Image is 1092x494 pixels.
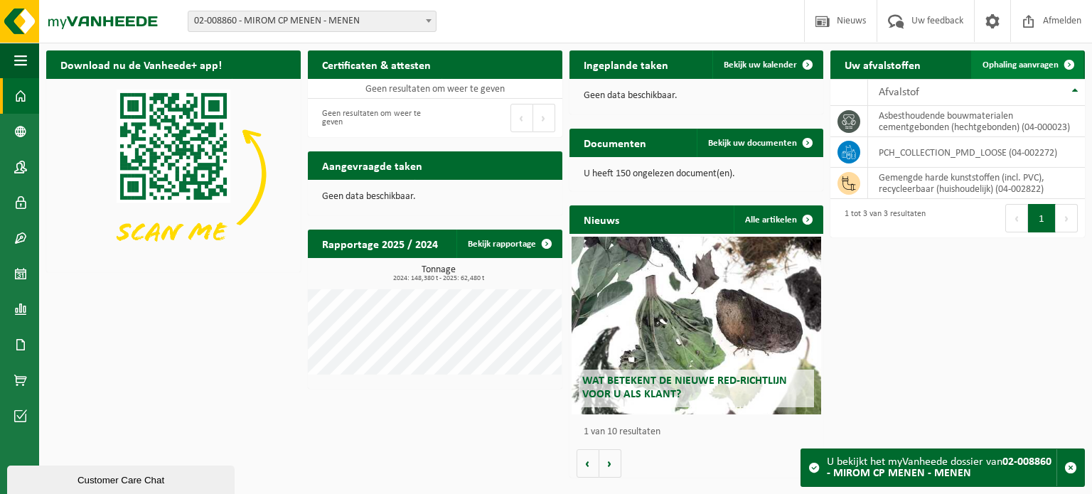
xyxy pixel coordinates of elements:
h2: Ingeplande taken [569,50,682,78]
img: Download de VHEPlus App [46,79,301,269]
h2: Rapportage 2025 / 2024 [308,230,452,257]
h2: Uw afvalstoffen [830,50,935,78]
a: Bekijk uw documenten [697,129,822,157]
p: Geen data beschikbaar. [584,91,810,101]
p: 1 van 10 resultaten [584,427,817,437]
h2: Documenten [569,129,660,156]
h2: Aangevraagde taken [308,151,437,179]
strong: 02-008860 - MIROM CP MENEN - MENEN [827,456,1051,479]
button: Previous [510,104,533,132]
span: Bekijk uw documenten [708,139,797,148]
div: U bekijkt het myVanheede dossier van [827,449,1056,486]
div: Geen resultaten om weer te geven [315,102,428,134]
td: gemengde harde kunststoffen (incl. PVC), recycleerbaar (huishoudelijk) (04-002822) [868,168,1085,199]
button: Previous [1005,204,1028,232]
iframe: chat widget [7,463,237,494]
span: Afvalstof [879,87,919,98]
span: 02-008860 - MIROM CP MENEN - MENEN [188,11,437,32]
h2: Certificaten & attesten [308,50,445,78]
button: Next [1056,204,1078,232]
span: Ophaling aanvragen [983,60,1059,70]
td: PCH_COLLECTION_PMD_LOOSE (04-002272) [868,137,1085,168]
button: 1 [1028,204,1056,232]
a: Bekijk rapportage [456,230,561,258]
td: Geen resultaten om weer te geven [308,79,562,99]
span: Bekijk uw kalender [724,60,797,70]
a: Bekijk uw kalender [712,50,822,79]
h2: Download nu de Vanheede+ app! [46,50,236,78]
h2: Nieuws [569,205,633,233]
span: Wat betekent de nieuwe RED-richtlijn voor u als klant? [582,375,787,400]
p: Geen data beschikbaar. [322,192,548,202]
div: 1 tot 3 van 3 resultaten [837,203,926,234]
td: asbesthoudende bouwmaterialen cementgebonden (hechtgebonden) (04-000023) [868,106,1085,137]
p: U heeft 150 ongelezen document(en). [584,169,810,179]
button: Vorige [577,449,599,478]
span: 2024: 148,380 t - 2025: 62,480 t [315,275,562,282]
a: Ophaling aanvragen [971,50,1083,79]
span: 02-008860 - MIROM CP MENEN - MENEN [188,11,436,31]
h3: Tonnage [315,265,562,282]
button: Next [533,104,555,132]
button: Volgende [599,449,621,478]
a: Wat betekent de nieuwe RED-richtlijn voor u als klant? [572,237,821,414]
a: Alle artikelen [734,205,822,234]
